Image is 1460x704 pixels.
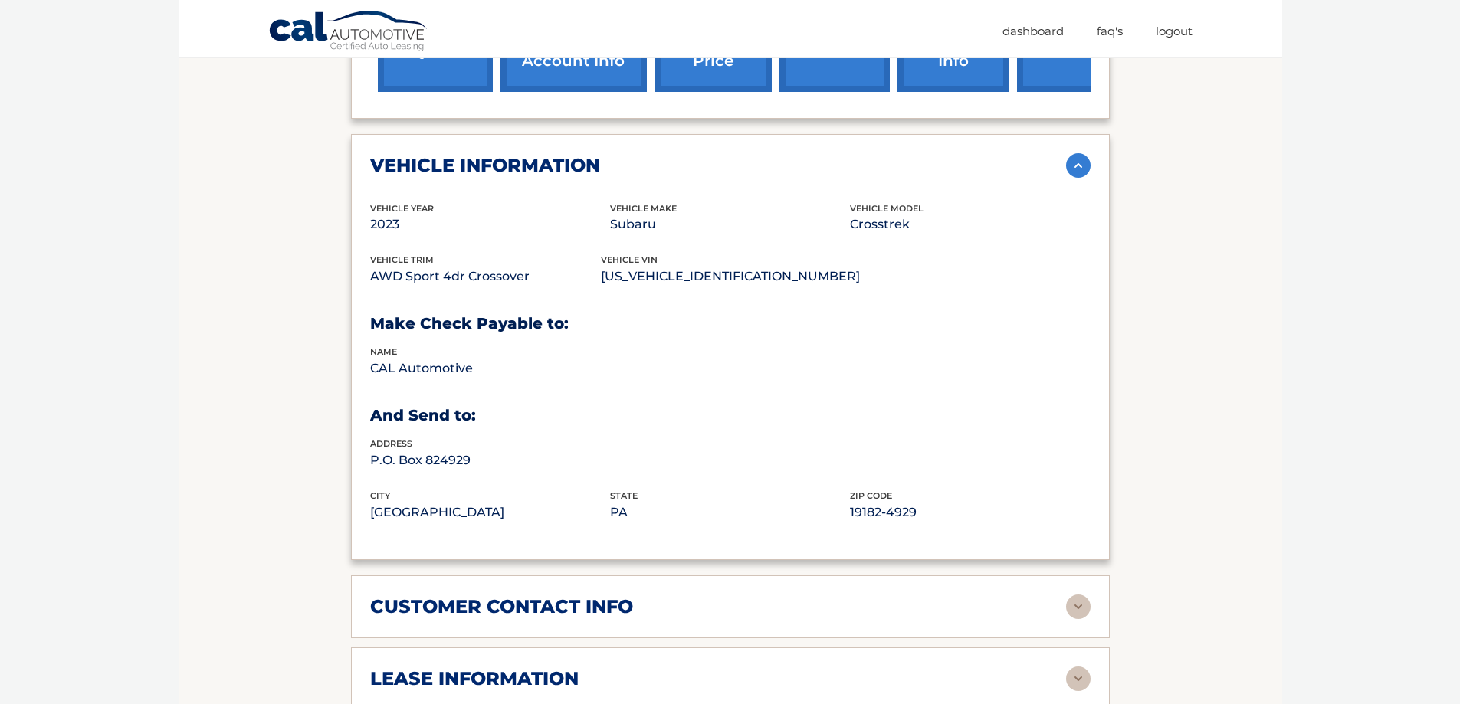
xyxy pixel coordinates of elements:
span: vehicle model [850,203,924,214]
h3: Make Check Payable to: [370,314,1091,333]
span: vehicle trim [370,254,434,265]
p: PA [610,502,850,523]
p: P.O. Box 824929 [370,450,610,471]
p: CAL Automotive [370,358,610,379]
span: state [610,490,638,501]
p: 19182-4929 [850,502,1090,523]
img: accordion-active.svg [1066,153,1091,178]
h2: lease information [370,667,579,690]
p: Subaru [610,214,850,235]
p: [GEOGRAPHIC_DATA] [370,502,610,523]
span: zip code [850,490,892,501]
a: Logout [1156,18,1193,44]
a: Cal Automotive [268,10,429,54]
img: accordion-rest.svg [1066,666,1091,691]
img: accordion-rest.svg [1066,594,1091,619]
a: FAQ's [1097,18,1123,44]
p: AWD Sport 4dr Crossover [370,266,601,287]
h2: vehicle information [370,154,600,177]
span: name [370,346,397,357]
p: 2023 [370,214,610,235]
span: vehicle Year [370,203,434,214]
a: Dashboard [1002,18,1064,44]
p: [US_VEHICLE_IDENTIFICATION_NUMBER] [601,266,860,287]
span: address [370,438,412,449]
span: city [370,490,390,501]
span: vehicle vin [601,254,658,265]
span: vehicle make [610,203,677,214]
h2: customer contact info [370,595,633,618]
p: Crosstrek [850,214,1090,235]
h3: And Send to: [370,406,1091,425]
